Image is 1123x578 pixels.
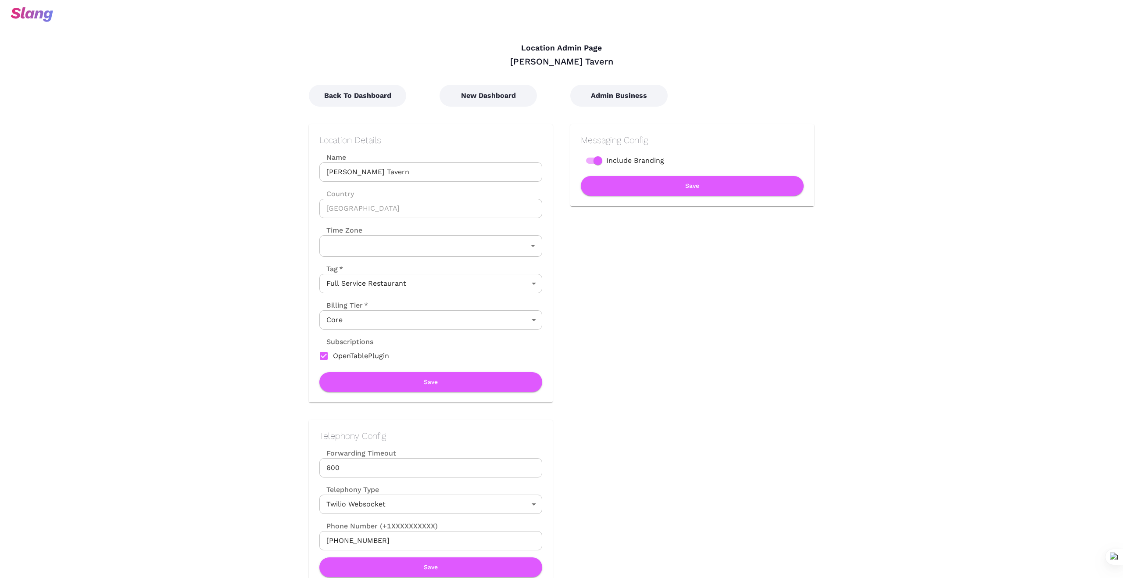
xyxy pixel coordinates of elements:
label: Subscriptions [319,337,373,347]
button: Save [319,372,542,392]
h4: Location Admin Page [309,43,814,53]
label: Name [319,152,542,162]
div: Full Service Restaurant [319,274,542,293]
h2: Location Details [319,135,542,145]
label: Forwarding Timeout [319,448,542,458]
a: Back To Dashboard [309,91,406,100]
a: Admin Business [570,91,668,100]
h2: Messaging Config [581,135,804,145]
label: Tag [319,264,343,274]
button: Save [581,176,804,196]
img: svg+xml;base64,PHN2ZyB3aWR0aD0iOTciIGhlaWdodD0iMzQiIHZpZXdCb3g9IjAgMCA5NyAzNCIgZmlsbD0ibm9uZSIgeG... [11,7,53,22]
div: Twilio Websocket [319,495,542,514]
button: Open [527,240,539,252]
label: Time Zone [319,225,542,235]
button: New Dashboard [440,85,537,107]
h2: Telephony Config [319,431,542,441]
button: Save [319,557,542,577]
span: OpenTablePlugin [333,351,389,361]
label: Billing Tier [319,300,368,310]
label: Telephony Type [319,485,379,495]
span: Include Branding [606,155,664,166]
div: Core [319,310,542,330]
button: Admin Business [570,85,668,107]
button: Back To Dashboard [309,85,406,107]
a: New Dashboard [440,91,537,100]
label: Country [319,189,542,199]
div: [PERSON_NAME] Tavern [309,56,814,67]
label: Phone Number (+1XXXXXXXXXX) [319,521,542,531]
